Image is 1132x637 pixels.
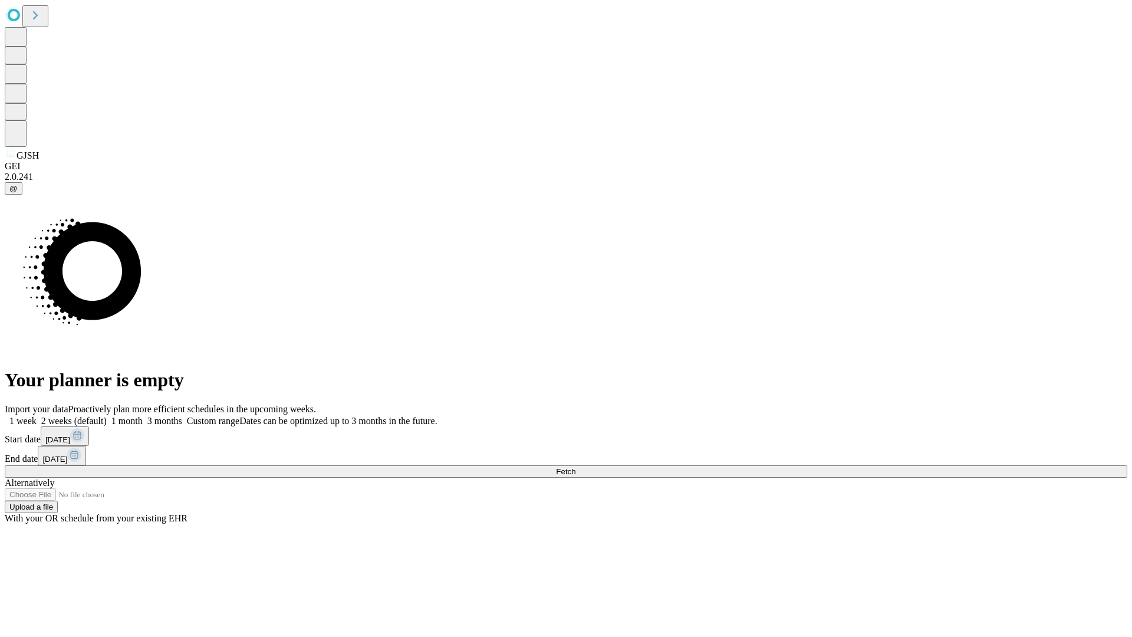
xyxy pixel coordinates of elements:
span: Alternatively [5,478,54,488]
span: 3 months [147,416,182,426]
span: 1 month [111,416,143,426]
h1: Your planner is empty [5,369,1127,391]
button: [DATE] [38,446,86,465]
span: With your OR schedule from your existing EHR [5,513,187,523]
span: Fetch [556,467,575,476]
span: Custom range [187,416,239,426]
span: [DATE] [45,435,70,444]
span: 2 weeks (default) [41,416,107,426]
span: Proactively plan more efficient schedules in the upcoming weeks. [68,404,316,414]
span: Dates can be optimized up to 3 months in the future. [239,416,437,426]
div: Start date [5,426,1127,446]
span: Import your data [5,404,68,414]
span: @ [9,184,18,193]
button: @ [5,182,22,195]
button: Upload a file [5,501,58,513]
button: [DATE] [41,426,89,446]
div: End date [5,446,1127,465]
span: GJSH [17,150,39,160]
span: [DATE] [42,455,67,464]
span: 1 week [9,416,37,426]
div: GEI [5,161,1127,172]
div: 2.0.241 [5,172,1127,182]
button: Fetch [5,465,1127,478]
